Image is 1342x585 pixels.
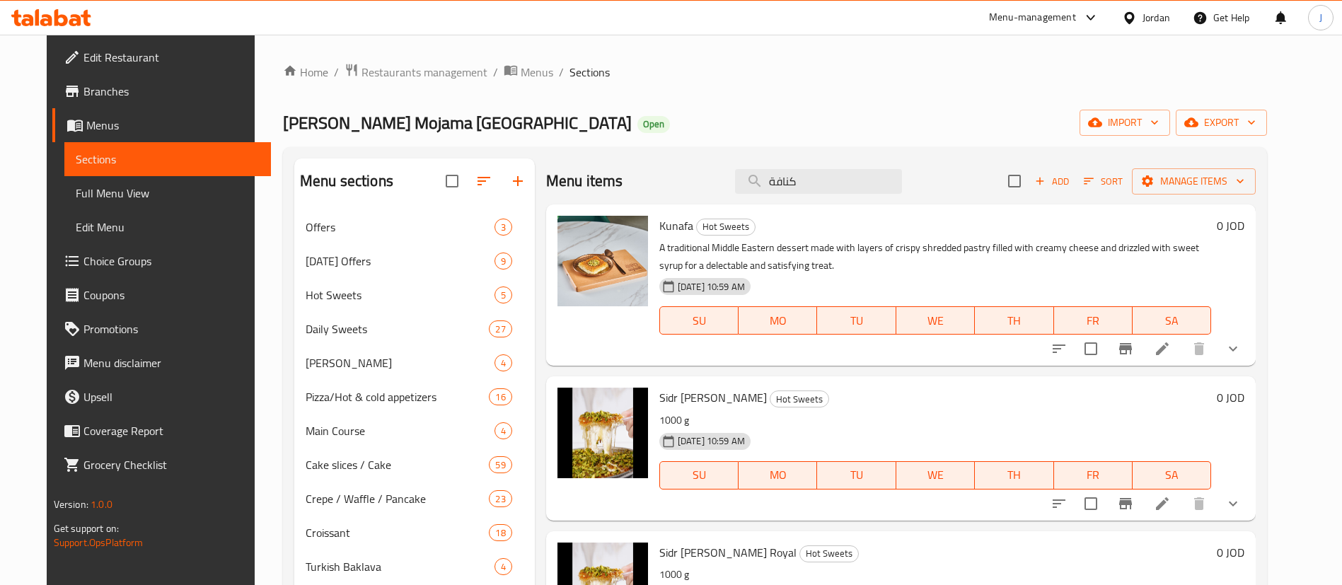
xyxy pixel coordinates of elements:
[1060,465,1127,485] span: FR
[989,9,1076,26] div: Menu-management
[294,482,535,516] div: Crepe / Waffle / Pancake23
[361,64,487,81] span: Restaurants management
[1143,173,1244,190] span: Manage items
[739,461,817,490] button: MO
[896,461,975,490] button: WE
[1075,170,1132,192] span: Sort items
[823,311,890,331] span: TU
[83,388,260,405] span: Upsell
[659,387,767,408] span: Sidr [PERSON_NAME]
[569,64,610,81] span: Sections
[659,566,1211,584] p: 1000 g
[817,306,896,335] button: TU
[306,253,494,270] span: [DATE] Offers
[1182,332,1216,366] button: delete
[83,49,260,66] span: Edit Restaurant
[1216,332,1250,366] button: show more
[294,516,535,550] div: Croissant18
[1080,170,1126,192] button: Sort
[659,542,797,563] span: Sidr [PERSON_NAME] Royal
[1133,461,1211,490] button: SA
[294,550,535,584] div: Turkish Baklava4
[666,311,733,331] span: SU
[52,346,271,380] a: Menu disclaimer
[83,286,260,303] span: Coupons
[490,526,511,540] span: 18
[672,280,751,294] span: [DATE] 10:59 AM
[521,64,553,81] span: Menus
[494,558,512,575] div: items
[557,388,648,478] img: Sidr Kunafa Tawasi
[294,380,535,414] div: Pizza/Hot & cold appetizers16
[54,495,88,514] span: Version:
[294,448,535,482] div: Cake slices / Cake59
[52,278,271,312] a: Coupons
[494,354,512,371] div: items
[697,219,755,235] span: Hot Sweets
[659,461,739,490] button: SU
[489,388,511,405] div: items
[1133,306,1211,335] button: SA
[489,490,511,507] div: items
[306,422,494,439] span: Main Course
[494,219,512,236] div: items
[1217,543,1244,562] h6: 0 JOD
[1054,461,1133,490] button: FR
[83,354,260,371] span: Menu disclaimer
[495,357,511,370] span: 4
[800,545,858,562] span: Hot Sweets
[1054,306,1133,335] button: FR
[294,210,535,244] div: Offers3
[1154,340,1171,357] a: Edit menu item
[659,412,1211,429] p: 1000 g
[1029,170,1075,192] span: Add item
[666,465,733,485] span: SU
[494,422,512,439] div: items
[1225,495,1242,512] svg: Show Choices
[283,107,632,139] span: [PERSON_NAME] Mojama [GEOGRAPHIC_DATA]
[306,558,494,575] span: Turkish Baklava
[494,286,512,303] div: items
[494,253,512,270] div: items
[1033,173,1071,190] span: Add
[902,311,969,331] span: WE
[306,219,494,236] div: Offers
[76,219,260,236] span: Edit Menu
[489,456,511,473] div: items
[345,63,487,81] a: Restaurants management
[1154,495,1171,512] a: Edit menu item
[52,74,271,108] a: Branches
[1138,465,1205,485] span: SA
[799,545,859,562] div: Hot Sweets
[1029,170,1075,192] button: Add
[1080,110,1170,136] button: import
[817,461,896,490] button: TU
[902,465,969,485] span: WE
[744,311,811,331] span: MO
[1217,388,1244,407] h6: 0 JOD
[490,492,511,506] span: 23
[557,216,648,306] img: Kunafa
[1060,311,1127,331] span: FR
[1138,311,1205,331] span: SA
[306,253,494,270] div: Ramadan Offers
[52,312,271,346] a: Promotions
[306,490,490,507] span: Crepe / Waffle / Pancake
[1319,10,1322,25] span: J
[306,320,490,337] div: Daily Sweets
[294,278,535,312] div: Hot Sweets5
[659,215,693,236] span: Kunafa
[52,40,271,74] a: Edit Restaurant
[1143,10,1170,25] div: Jordan
[659,239,1211,274] p: A traditional Middle Eastern dessert made with layers of crispy shredded pastry filled with cream...
[823,465,890,485] span: TU
[1187,114,1256,132] span: export
[52,244,271,278] a: Choice Groups
[1084,173,1123,190] span: Sort
[300,170,393,192] h2: Menu sections
[64,142,271,176] a: Sections
[64,176,271,210] a: Full Menu View
[1000,166,1029,196] span: Select section
[294,244,535,278] div: [DATE] Offers9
